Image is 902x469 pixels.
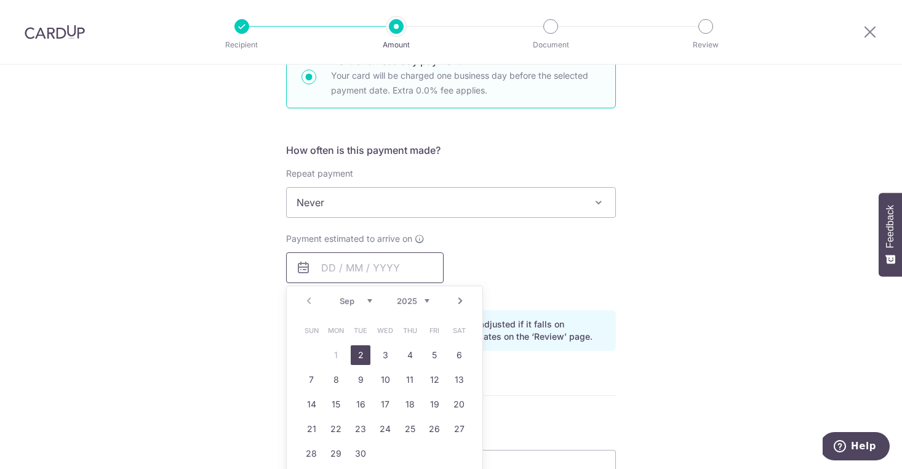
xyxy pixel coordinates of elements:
[400,395,420,414] a: 18
[453,294,468,308] a: Next
[326,419,346,439] a: 22
[351,395,370,414] a: 16
[301,370,321,390] a: 7
[286,167,353,180] label: Repeat payment
[301,395,321,414] a: 14
[375,419,395,439] a: 24
[375,321,395,340] span: Wednesday
[400,370,420,390] a: 11
[286,233,412,245] span: Payment estimated to arrive on
[301,419,321,439] a: 21
[351,419,370,439] a: 23
[879,193,902,276] button: Feedback - Show survey
[351,321,370,340] span: Tuesday
[400,321,420,340] span: Thursday
[375,395,395,414] a: 17
[375,345,395,365] a: 3
[449,419,469,439] a: 27
[885,205,896,248] span: Feedback
[425,395,444,414] a: 19
[505,39,596,51] p: Document
[326,444,346,463] a: 29
[400,419,420,439] a: 25
[660,39,751,51] p: Review
[351,39,442,51] p: Amount
[196,39,287,51] p: Recipient
[351,345,370,365] a: 2
[449,370,469,390] a: 13
[331,68,601,98] p: Your card will be charged one business day before the selected payment date. Extra 0.0% fee applies.
[286,187,616,218] span: Never
[449,395,469,414] a: 20
[425,321,444,340] span: Friday
[823,432,890,463] iframe: Opens a widget where you can find more information
[286,252,444,283] input: DD / MM / YYYY
[301,444,321,463] a: 28
[301,321,321,340] span: Sunday
[351,444,370,463] a: 30
[326,395,346,414] a: 15
[351,370,370,390] a: 9
[425,345,444,365] a: 5
[326,370,346,390] a: 8
[425,419,444,439] a: 26
[449,345,469,365] a: 6
[287,188,615,217] span: Never
[375,370,395,390] a: 10
[449,321,469,340] span: Saturday
[25,25,85,39] img: CardUp
[400,345,420,365] a: 4
[326,321,346,340] span: Monday
[425,370,444,390] a: 12
[286,143,616,158] h5: How often is this payment made?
